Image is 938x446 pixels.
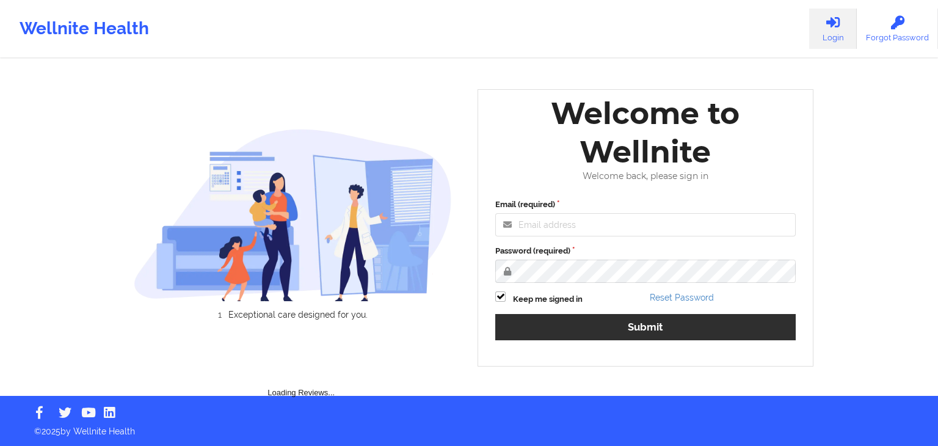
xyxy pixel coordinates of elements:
[487,94,804,171] div: Welcome to Wellnite
[495,213,796,236] input: Email address
[487,171,804,181] div: Welcome back, please sign in
[144,310,452,320] li: Exceptional care designed for you.
[495,245,796,257] label: Password (required)
[134,128,453,301] img: wellnite-auth-hero_200.c722682e.png
[26,417,912,437] p: © 2025 by Wellnite Health
[809,9,857,49] a: Login
[857,9,938,49] a: Forgot Password
[134,340,470,399] div: Loading Reviews...
[495,199,796,211] label: Email (required)
[513,293,583,305] label: Keep me signed in
[495,314,796,340] button: Submit
[650,293,714,302] a: Reset Password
